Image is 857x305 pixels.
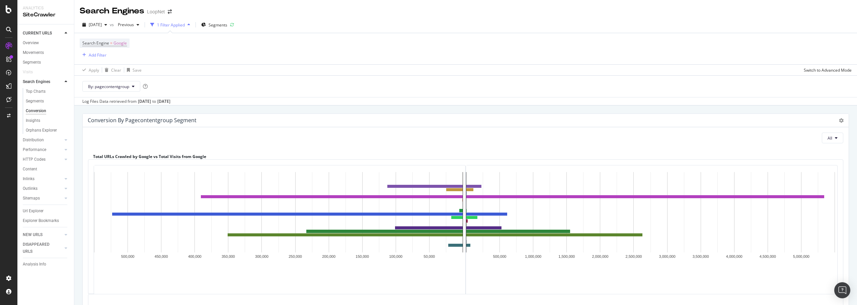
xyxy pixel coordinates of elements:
svg: A chart. [466,165,835,299]
span: All [828,135,832,141]
div: Analytics [23,5,69,11]
span: Google [113,39,127,48]
svg: A chart. [94,165,463,299]
div: CURRENT URLS [23,30,52,37]
a: Orphans Explorer [26,127,69,134]
div: HTTP Codes [23,156,46,163]
div: Conversion [26,107,46,115]
span: vs [110,22,115,27]
div: Content [23,166,37,173]
text: 500,000 [121,255,135,259]
div: Switch to Advanced Mode [804,67,852,73]
a: Movements [23,49,69,56]
div: SiteCrawler [23,11,69,19]
a: Segments [23,59,69,66]
div: Log Files Data retrieved from to [82,98,170,104]
div: Movements [23,49,44,56]
div: Apply [89,67,99,73]
div: Add Filter [89,52,106,58]
span: By: pagecontentgroup [88,84,129,89]
button: [DATE] [80,19,110,30]
button: By: pagecontentgroup [82,81,140,92]
div: LoopNet [147,8,165,15]
div: Search Engines [23,78,50,85]
div: Analysis Info [23,261,46,268]
a: Outlinks [23,185,63,192]
text: 50,000 [424,255,435,259]
text: 100,000 [389,255,402,259]
a: Explorer Bookmarks [23,217,69,224]
text: 250,000 [289,255,302,259]
a: Performance [23,146,63,153]
div: Orphans Explorer [26,127,57,134]
a: Insights [26,117,69,124]
text: 2,000,000 [592,255,608,259]
div: Clear [111,67,121,73]
a: Sitemaps [23,195,63,202]
button: All [822,133,843,143]
div: Explorer Bookmarks [23,217,59,224]
div: Sitemaps [23,195,40,202]
span: Segments [209,22,227,28]
a: Distribution [23,137,63,144]
text: 200,000 [322,255,335,259]
button: 1 Filter Applied [148,19,193,30]
div: DISAPPEARED URLS [23,241,57,255]
div: Overview [23,40,39,47]
a: Conversion [26,107,69,115]
div: Url Explorer [23,208,44,215]
text: 500,000 [493,255,507,259]
div: Segments [23,59,41,66]
div: 1 Filter Applied [157,22,185,28]
a: NEW URLS [23,231,63,238]
text: 150,000 [356,255,369,259]
div: Open Intercom Messenger [834,282,850,298]
text: 450,000 [155,255,168,259]
text: 400,000 [188,255,202,259]
div: [DATE] [138,98,151,104]
div: NEW URLS [23,231,43,238]
text: 3,500,000 [693,255,709,259]
div: Segments [26,98,44,105]
a: DISAPPEARED URLS [23,241,63,255]
div: Search Engines [80,5,144,17]
i: Options [839,118,844,123]
div: Distribution [23,137,44,144]
a: HTTP Codes [23,156,63,163]
button: Clear [102,65,121,75]
div: arrow-right-arrow-left [168,9,172,14]
a: Top Charts [26,88,69,95]
div: Save [133,67,142,73]
text: 4,500,000 [760,255,776,259]
text: 4,000,000 [726,255,743,259]
span: Search Engine [82,40,109,46]
button: Segments [199,19,230,30]
div: Top Charts [26,88,46,95]
a: Visits [23,69,40,76]
a: Analysis Info [23,261,69,268]
button: Add Filter [80,51,106,59]
span: 2025 Aug. 22nd [89,22,102,27]
text: 1,500,000 [558,255,575,259]
div: Outlinks [23,185,37,192]
button: Save [124,65,142,75]
div: [DATE] [157,98,170,104]
text: 2,500,000 [625,255,642,259]
a: Overview [23,40,69,47]
text: 5,000,000 [793,255,809,259]
a: Search Engines [23,78,63,85]
div: Visits [23,69,33,76]
a: Content [23,166,69,173]
a: Inlinks [23,175,63,182]
a: CURRENT URLS [23,30,63,37]
div: Total URLs Crawled by Google vs Total Visits from Google [88,149,843,159]
div: Inlinks [23,175,34,182]
a: Url Explorer [23,208,69,215]
a: Segments [26,98,69,105]
h4: Conversion by pagecontentgroup Segment [88,116,197,125]
button: Switch to Advanced Mode [801,65,852,75]
div: Insights [26,117,40,124]
div: Performance [23,146,46,153]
